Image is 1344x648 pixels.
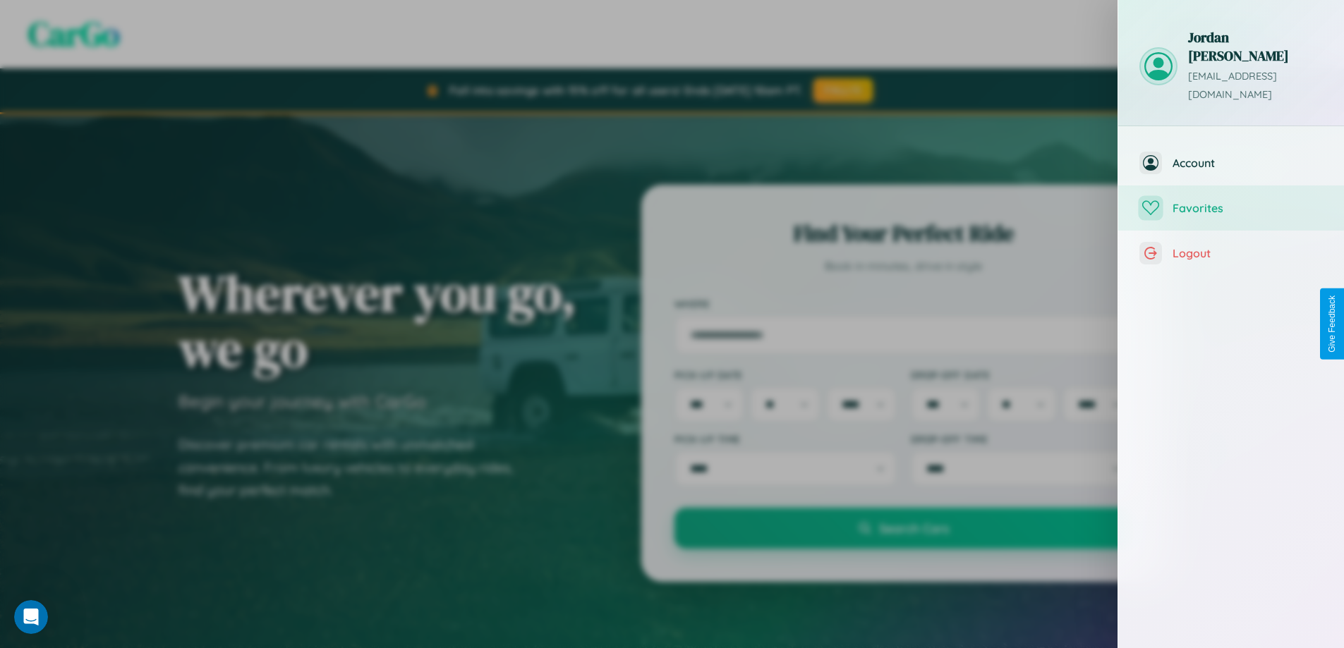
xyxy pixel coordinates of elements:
[1118,231,1344,276] button: Logout
[1173,246,1323,260] span: Logout
[1173,156,1323,170] span: Account
[1118,140,1344,185] button: Account
[14,600,48,634] iframe: Intercom live chat
[1118,185,1344,231] button: Favorites
[1188,28,1323,65] h3: Jordan [PERSON_NAME]
[1173,201,1323,215] span: Favorites
[1188,68,1323,104] p: [EMAIL_ADDRESS][DOMAIN_NAME]
[1327,295,1337,353] div: Give Feedback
